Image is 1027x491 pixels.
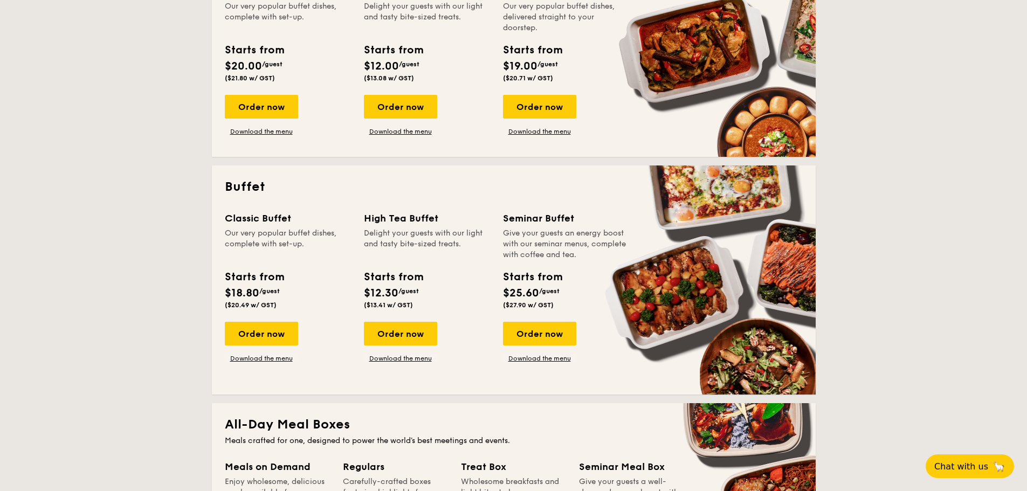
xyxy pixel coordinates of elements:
[503,287,539,300] span: $25.60
[503,211,629,226] div: Seminar Buffet
[364,74,414,82] span: ($13.08 w/ GST)
[225,60,262,73] span: $20.00
[503,95,576,119] div: Order now
[503,301,554,309] span: ($27.90 w/ GST)
[225,127,298,136] a: Download the menu
[364,269,423,285] div: Starts from
[225,95,298,119] div: Order now
[364,60,399,73] span: $12.00
[225,228,351,260] div: Our very popular buffet dishes, complete with set-up.
[926,454,1014,478] button: Chat with us🦙
[399,60,419,68] span: /guest
[225,269,284,285] div: Starts from
[364,301,413,309] span: ($13.41 w/ GST)
[225,211,351,226] div: Classic Buffet
[364,42,423,58] div: Starts from
[225,178,803,196] h2: Buffet
[539,287,560,295] span: /guest
[225,416,803,433] h2: All-Day Meal Boxes
[225,435,803,446] div: Meals crafted for one, designed to power the world's best meetings and events.
[992,460,1005,473] span: 🦙
[503,354,576,363] a: Download the menu
[503,42,562,58] div: Starts from
[364,95,437,119] div: Order now
[503,127,576,136] a: Download the menu
[461,459,566,474] div: Treat Box
[503,1,629,33] div: Our very popular buffet dishes, delivered straight to your doorstep.
[503,74,553,82] span: ($20.71 w/ GST)
[579,459,684,474] div: Seminar Meal Box
[503,269,562,285] div: Starts from
[934,461,988,472] span: Chat with us
[537,60,558,68] span: /guest
[225,1,351,33] div: Our very popular buffet dishes, complete with set-up.
[262,60,282,68] span: /guest
[364,354,437,363] a: Download the menu
[364,1,490,33] div: Delight your guests with our light and tasty bite-sized treats.
[225,459,330,474] div: Meals on Demand
[343,459,448,474] div: Regulars
[225,74,275,82] span: ($21.80 w/ GST)
[259,287,280,295] span: /guest
[364,228,490,260] div: Delight your guests with our light and tasty bite-sized treats.
[225,287,259,300] span: $18.80
[503,60,537,73] span: $19.00
[225,42,284,58] div: Starts from
[364,211,490,226] div: High Tea Buffet
[364,127,437,136] a: Download the menu
[364,287,398,300] span: $12.30
[398,287,419,295] span: /guest
[225,354,298,363] a: Download the menu
[225,322,298,345] div: Order now
[503,228,629,260] div: Give your guests an energy boost with our seminar menus, complete with coffee and tea.
[364,322,437,345] div: Order now
[503,322,576,345] div: Order now
[225,301,277,309] span: ($20.49 w/ GST)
